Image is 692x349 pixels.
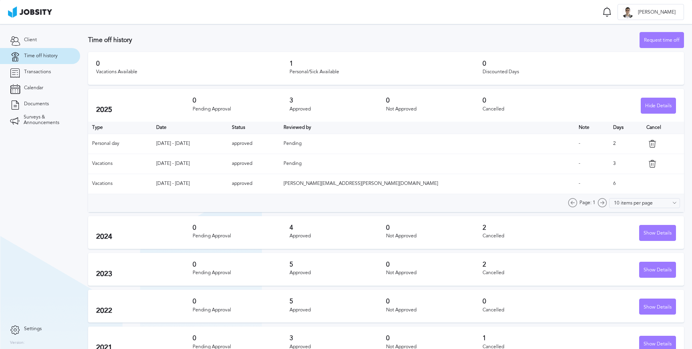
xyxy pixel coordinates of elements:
div: Pending Approval [193,233,289,239]
span: Page: 1 [579,200,595,206]
img: ab4bad089aa723f57921c736e9817d99.png [8,6,52,18]
div: C [622,6,634,18]
div: Pending Approval [193,106,289,112]
div: Discounted Days [483,69,676,75]
div: Approved [290,307,386,313]
span: Client [24,37,37,43]
div: Vacations Available [96,69,290,75]
button: Show Details [639,225,676,241]
div: Show Details [640,299,676,315]
td: approved [228,134,280,154]
h3: 0 [483,298,579,305]
th: Cancel [642,122,684,134]
div: Pending Approval [193,307,289,313]
div: Cancelled [483,307,579,313]
span: Surveys & Announcements [24,114,70,126]
button: Request time off [640,32,684,48]
span: - [579,181,580,186]
div: Show Details [640,225,676,241]
div: Personal/Sick Available [290,69,483,75]
td: Vacations [88,174,152,194]
h3: 3 [290,335,386,342]
span: - [579,140,580,146]
td: 3 [609,154,643,174]
h2: 2022 [96,307,193,315]
div: Cancelled [483,233,579,239]
div: Cancelled [483,270,579,276]
td: 2 [609,134,643,154]
span: Pending [284,140,302,146]
div: Pending Approval [193,270,289,276]
h2: 2023 [96,270,193,278]
td: approved [228,154,280,174]
span: Transactions [24,69,51,75]
h3: 4 [290,224,386,231]
h3: 2 [483,224,579,231]
th: Days [609,122,643,134]
span: Documents [24,101,49,107]
h3: 0 [193,224,289,231]
div: Not Approved [386,270,483,276]
span: Pending [284,160,302,166]
th: Toggle SortBy [280,122,575,134]
td: 6 [609,174,643,194]
h2: 2025 [96,106,193,114]
button: Show Details [639,299,676,315]
h3: 0 [193,261,289,268]
h3: 0 [96,60,290,67]
span: - [579,160,580,166]
h3: 1 [483,335,579,342]
h3: 5 [290,298,386,305]
th: Type [88,122,152,134]
th: Toggle SortBy [152,122,228,134]
td: [DATE] - [DATE] [152,174,228,194]
h2: 2024 [96,233,193,241]
td: Vacations [88,154,152,174]
h3: 3 [290,97,386,104]
td: [DATE] - [DATE] [152,134,228,154]
button: Hide Details [641,98,676,114]
span: Settings [24,326,42,332]
button: C[PERSON_NAME] [618,4,684,20]
label: Version: [10,341,25,345]
h3: 0 [483,60,676,67]
h3: 0 [193,97,289,104]
h3: 0 [193,298,289,305]
button: Show Details [639,262,676,278]
h3: 0 [386,335,483,342]
div: Not Approved [386,106,483,112]
span: [PERSON_NAME][EMAIL_ADDRESS][PERSON_NAME][DOMAIN_NAME] [284,181,438,186]
div: Approved [290,270,386,276]
h3: 0 [386,298,483,305]
div: Cancelled [483,106,579,112]
h3: Time off history [88,36,640,44]
div: Not Approved [386,233,483,239]
th: Toggle SortBy [575,122,609,134]
div: Approved [290,106,386,112]
td: approved [228,174,280,194]
span: Time off history [24,53,58,59]
h3: 0 [193,335,289,342]
div: Show Details [640,262,676,278]
span: Calendar [24,85,43,91]
th: Toggle SortBy [228,122,280,134]
div: Approved [290,233,386,239]
h3: 0 [386,97,483,104]
h3: 2 [483,261,579,268]
h3: 5 [290,261,386,268]
h3: 0 [386,261,483,268]
td: [DATE] - [DATE] [152,154,228,174]
h3: 1 [290,60,483,67]
h3: 0 [386,224,483,231]
td: Personal day [88,134,152,154]
span: [PERSON_NAME] [634,10,680,15]
h3: 0 [483,97,579,104]
div: Not Approved [386,307,483,313]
